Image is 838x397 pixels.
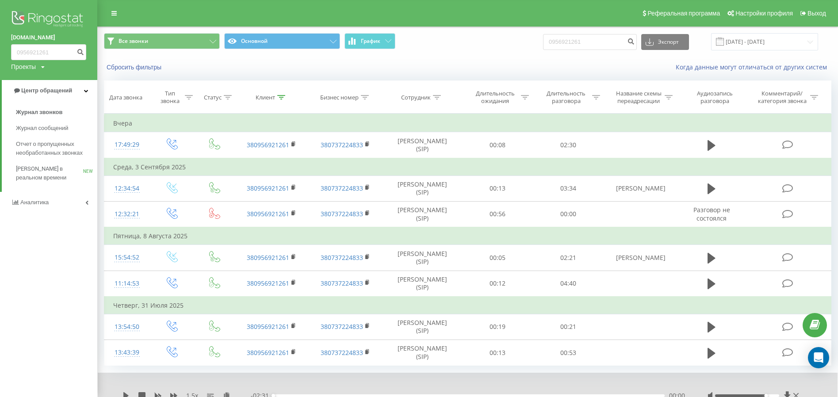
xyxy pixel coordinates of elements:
[321,210,363,218] a: 380737224833
[321,279,363,287] a: 380737224833
[647,10,720,17] span: Реферальная программа
[462,314,532,340] td: 00:19
[247,322,289,331] a: 380956921261
[756,90,808,105] div: Комментарий/категория звонка
[109,94,142,101] div: Дата звонка
[462,271,532,297] td: 00:12
[104,297,831,314] td: Четверг, 31 Июля 2025
[321,348,363,357] a: 380737224833
[11,44,86,60] input: Поиск по номеру
[533,314,604,340] td: 00:21
[2,80,97,101] a: Центр обращений
[320,94,359,101] div: Бизнес номер
[20,199,49,206] span: Аналитика
[16,104,97,120] a: Журнал звонков
[204,94,222,101] div: Статус
[401,94,431,101] div: Сотрудник
[16,120,97,136] a: Журнал сообщений
[119,38,148,45] span: Все звонки
[533,245,604,271] td: 02:21
[113,206,141,223] div: 12:32:21
[11,9,86,31] img: Ringostat logo
[471,90,519,105] div: Длительность ожидания
[16,164,83,182] span: [PERSON_NAME] в реальном времени
[16,108,62,117] span: Журнал звонков
[247,210,289,218] a: 380956921261
[641,34,689,50] button: Экспорт
[104,158,831,176] td: Среда, 3 Сентября 2025
[383,176,462,201] td: [PERSON_NAME] (SIP)
[113,344,141,361] div: 13:43:39
[16,136,97,161] a: Отчет о пропущенных необработанных звонках
[462,132,532,158] td: 00:08
[462,201,532,227] td: 00:56
[256,94,275,101] div: Клиент
[383,340,462,366] td: [PERSON_NAME] (SIP)
[693,206,730,222] span: Разговор не состоялся
[383,132,462,158] td: [PERSON_NAME] (SIP)
[615,90,662,105] div: Название схемы переадресации
[224,33,340,49] button: Основной
[533,340,604,366] td: 00:53
[344,33,395,49] button: График
[321,322,363,331] a: 380737224833
[383,201,462,227] td: [PERSON_NAME] (SIP)
[11,33,86,42] a: [DOMAIN_NAME]
[113,180,141,197] div: 12:34:54
[247,253,289,262] a: 380956921261
[808,347,829,368] div: Open Intercom Messenger
[104,63,166,71] button: Сбросить фильтры
[321,253,363,262] a: 380737224833
[361,38,380,44] span: График
[247,141,289,149] a: 380956921261
[676,63,831,71] a: Когда данные могут отличаться от других систем
[11,62,36,71] div: Проекты
[735,10,793,17] span: Настройки профиля
[533,176,604,201] td: 03:34
[533,271,604,297] td: 04:40
[462,340,532,366] td: 00:13
[462,245,532,271] td: 00:05
[247,348,289,357] a: 380956921261
[533,201,604,227] td: 00:00
[157,90,183,105] div: Тип звонка
[16,140,93,157] span: Отчет о пропущенных необработанных звонках
[21,87,72,94] span: Центр обращений
[807,10,826,17] span: Выход
[104,227,831,245] td: Пятница, 8 Августа 2025
[321,184,363,192] a: 380737224833
[113,318,141,336] div: 13:54:50
[383,271,462,297] td: [PERSON_NAME] (SIP)
[321,141,363,149] a: 380737224833
[104,33,220,49] button: Все звонки
[113,249,141,266] div: 15:54:52
[16,124,68,133] span: Журнал сообщений
[247,184,289,192] a: 380956921261
[247,279,289,287] a: 380956921261
[686,90,743,105] div: Аудиозапись разговора
[383,314,462,340] td: [PERSON_NAME] (SIP)
[533,132,604,158] td: 02:30
[104,115,831,132] td: Вчера
[113,275,141,292] div: 11:14:53
[16,161,97,186] a: [PERSON_NAME] в реальном времениNEW
[604,245,677,271] td: [PERSON_NAME]
[604,176,677,201] td: [PERSON_NAME]
[462,176,532,201] td: 00:13
[543,34,637,50] input: Поиск по номеру
[113,136,141,153] div: 17:49:29
[543,90,590,105] div: Длительность разговора
[383,245,462,271] td: [PERSON_NAME] (SIP)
